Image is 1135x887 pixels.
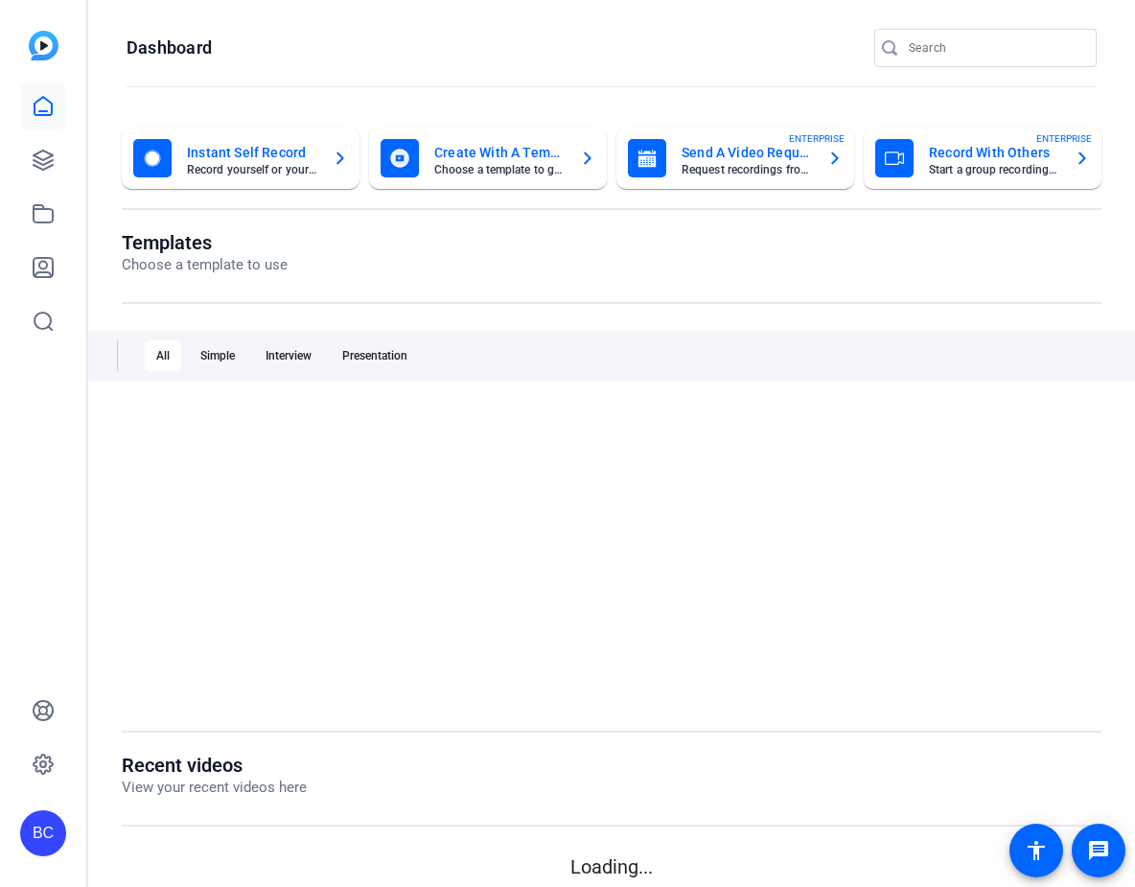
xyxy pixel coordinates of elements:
h1: Templates [122,231,288,254]
div: Simple [189,340,246,371]
mat-icon: accessibility [1025,839,1048,862]
mat-card-subtitle: Request recordings from anyone, anywhere [682,164,812,175]
input: Search [909,36,1081,59]
div: Presentation [331,340,419,371]
mat-card-title: Send A Video Request [682,141,812,164]
div: Interview [254,340,323,371]
div: BC [20,810,66,856]
img: blue-gradient.svg [29,31,58,60]
mat-card-subtitle: Choose a template to get started [434,164,565,175]
span: ENTERPRISE [1036,131,1092,146]
div: All [145,340,181,371]
button: Create With A TemplateChoose a template to get started [369,128,607,189]
mat-card-subtitle: Start a group recording session [929,164,1059,175]
mat-card-subtitle: Record yourself or your screen [187,164,317,175]
h1: Recent videos [122,754,307,777]
mat-icon: message [1087,839,1110,862]
p: Choose a template to use [122,254,288,276]
mat-card-title: Instant Self Record [187,141,317,164]
p: View your recent videos here [122,777,307,799]
mat-card-title: Create With A Template [434,141,565,164]
button: Record With OthersStart a group recording sessionENTERPRISE [864,128,1101,189]
button: Send A Video RequestRequest recordings from anyone, anywhereENTERPRISE [616,128,854,189]
mat-card-title: Record With Others [929,141,1059,164]
p: Loading... [122,852,1101,881]
span: ENTERPRISE [789,131,845,146]
button: Instant Self RecordRecord yourself or your screen [122,128,359,189]
h1: Dashboard [127,36,212,59]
